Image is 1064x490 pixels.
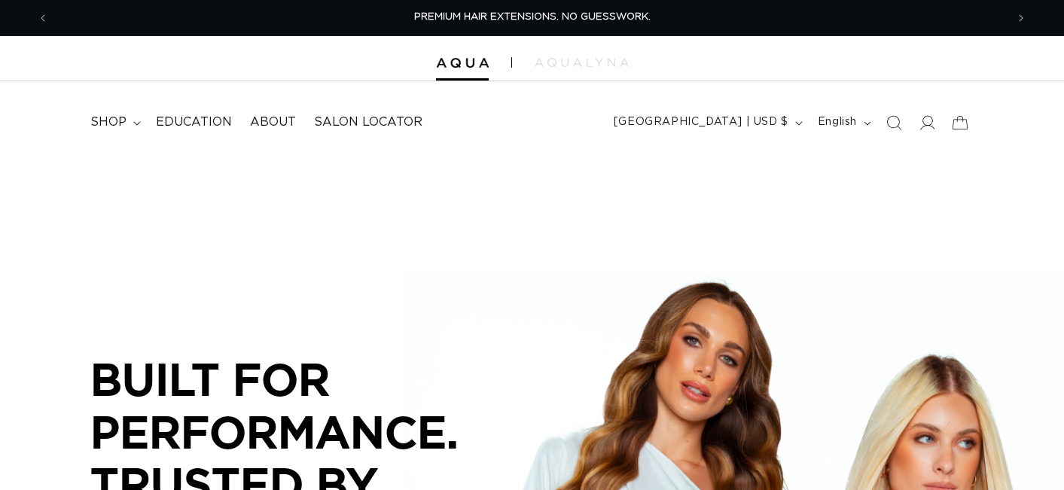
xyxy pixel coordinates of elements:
a: About [241,105,305,139]
span: English [818,114,857,130]
summary: shop [81,105,147,139]
span: [GEOGRAPHIC_DATA] | USD $ [614,114,788,130]
button: Previous announcement [26,4,59,32]
img: aqualyna.com [535,58,629,67]
summary: Search [877,106,910,139]
span: shop [90,114,127,130]
button: Next announcement [1005,4,1038,32]
span: About [250,114,296,130]
button: English [809,108,877,137]
button: [GEOGRAPHIC_DATA] | USD $ [605,108,809,137]
span: PREMIUM HAIR EXTENSIONS. NO GUESSWORK. [414,12,651,22]
img: Aqua Hair Extensions [436,58,489,68]
a: Education [147,105,241,139]
a: Salon Locator [305,105,431,139]
span: Salon Locator [314,114,422,130]
span: Education [156,114,232,130]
